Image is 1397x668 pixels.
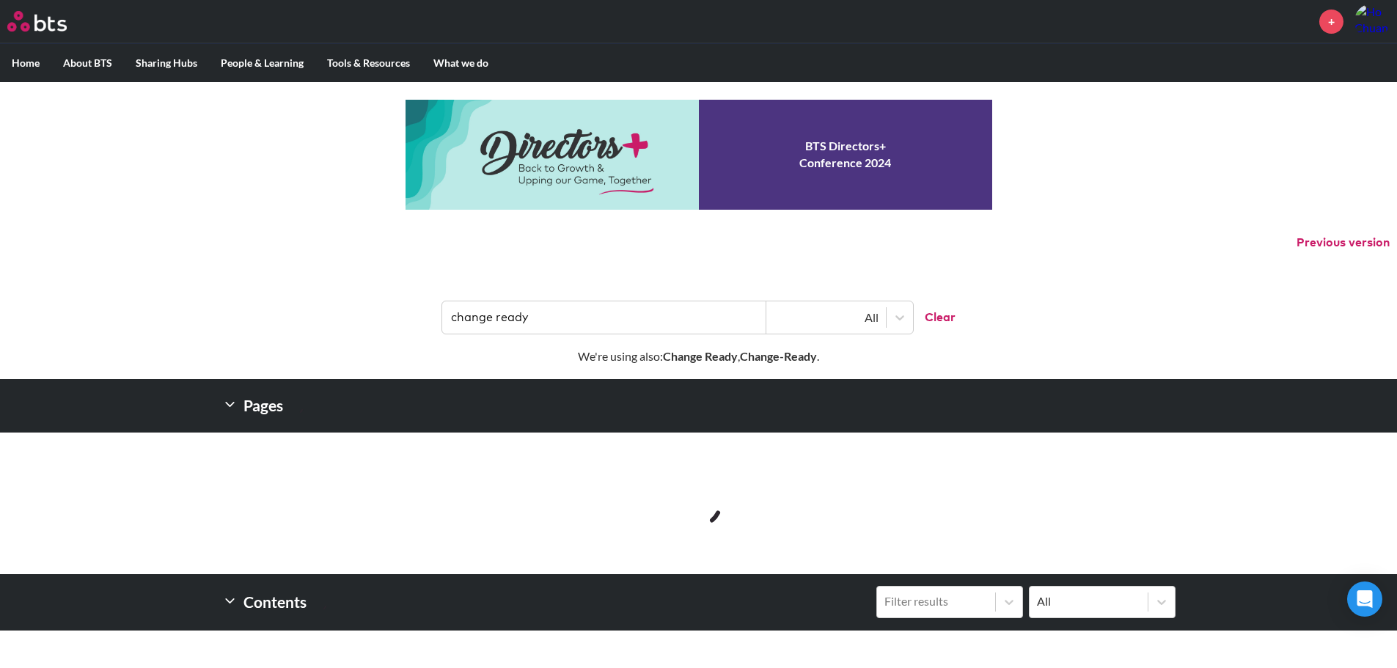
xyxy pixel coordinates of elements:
[1037,593,1140,609] div: All
[884,593,988,609] div: Filter results
[774,309,879,326] div: All
[124,44,209,82] label: Sharing Hubs
[209,44,315,82] label: People & Learning
[315,44,422,82] label: Tools & Resources
[222,391,304,420] h2: Pages
[406,100,992,210] a: Conference 2024
[7,11,67,32] img: BTS Logo
[222,586,327,618] h2: Contents
[1354,4,1390,39] a: Profile
[7,11,94,32] a: Go home
[740,349,817,363] strong: Change-Ready
[1319,10,1343,34] a: +
[422,44,500,82] label: What we do
[663,349,738,363] strong: Change Ready
[1347,581,1382,617] div: Open Intercom Messenger
[442,301,766,334] input: Find contents, pages and demos...
[913,301,956,334] button: Clear
[51,44,124,82] label: About BTS
[1354,4,1390,39] img: Ho Chuan
[1297,235,1390,251] button: Previous version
